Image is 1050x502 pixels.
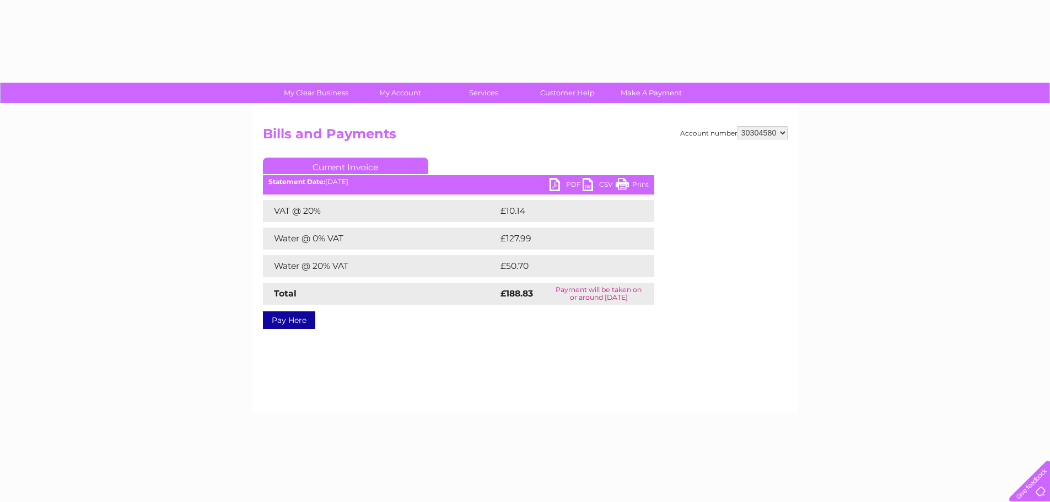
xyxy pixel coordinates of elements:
b: Statement Date: [268,177,325,186]
a: Print [616,178,649,194]
td: Payment will be taken on or around [DATE] [543,283,654,305]
a: CSV [583,178,616,194]
a: Make A Payment [606,83,697,103]
td: £50.70 [498,255,632,277]
strong: £188.83 [500,288,533,299]
td: Water @ 20% VAT [263,255,498,277]
div: Account number [680,126,788,139]
a: PDF [550,178,583,194]
a: Customer Help [522,83,613,103]
a: My Clear Business [271,83,362,103]
a: Current Invoice [263,158,428,174]
h2: Bills and Payments [263,126,788,147]
td: Water @ 0% VAT [263,228,498,250]
a: My Account [354,83,445,103]
a: Services [438,83,529,103]
a: Pay Here [263,311,315,329]
td: £10.14 [498,200,630,222]
td: £127.99 [498,228,634,250]
td: VAT @ 20% [263,200,498,222]
div: [DATE] [263,178,654,186]
strong: Total [274,288,297,299]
